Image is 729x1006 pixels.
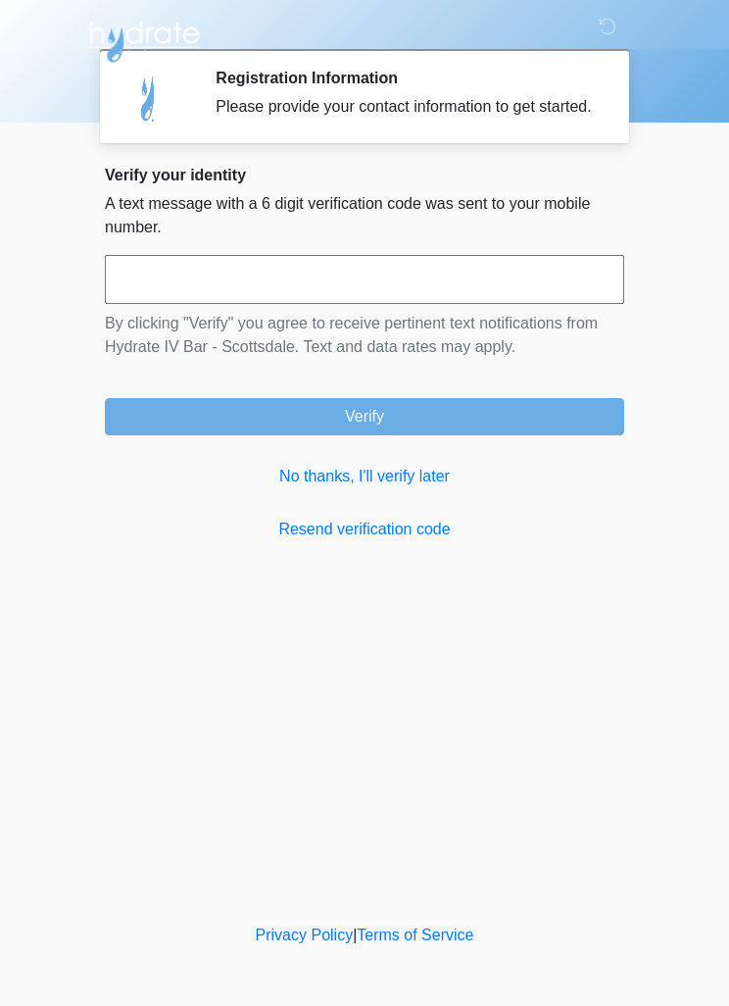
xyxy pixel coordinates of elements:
img: Hydrate IV Bar - Scottsdale Logo [85,15,203,64]
button: Verify [105,398,624,435]
a: Privacy Policy [256,927,354,943]
p: A text message with a 6 digit verification code was sent to your mobile number. [105,192,624,239]
a: No thanks, I'll verify later [105,465,624,488]
img: Agent Avatar [120,69,178,127]
div: Please provide your contact information to get started. [216,95,595,119]
h2: Verify your identity [105,166,624,184]
a: Resend verification code [105,518,624,541]
a: Terms of Service [357,927,473,943]
a: | [353,927,357,943]
p: By clicking "Verify" you agree to receive pertinent text notifications from Hydrate IV Bar - Scot... [105,312,624,359]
